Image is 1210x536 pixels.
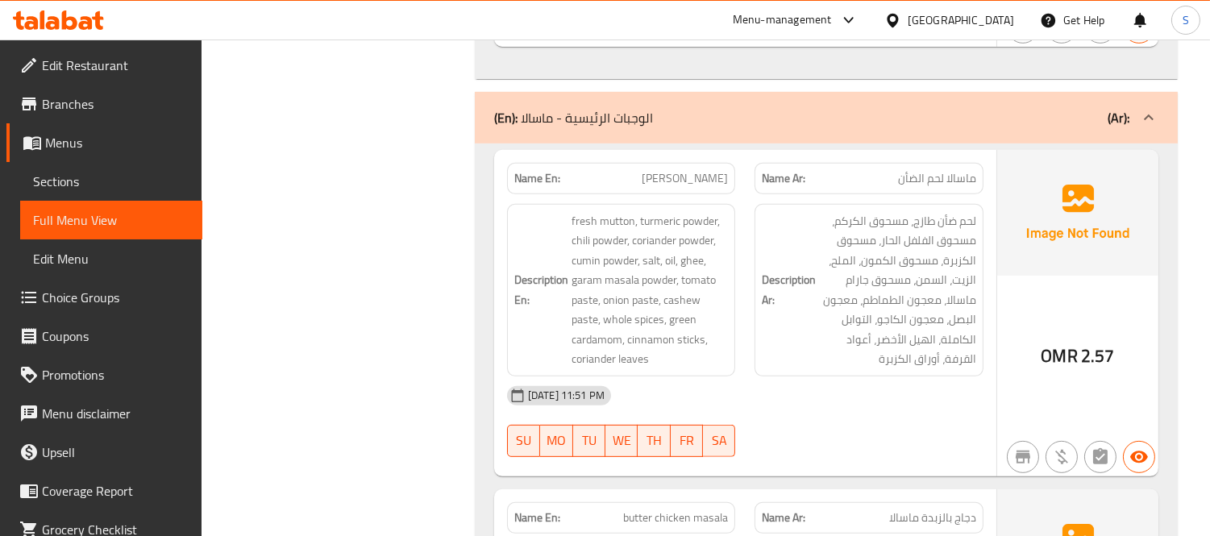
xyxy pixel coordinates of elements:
div: [GEOGRAPHIC_DATA] [908,11,1014,29]
div: (En): الوجبات الرئيسية - ماسالا(Ar): [475,92,1178,143]
span: SA [709,429,729,452]
a: Branches [6,85,202,123]
button: Not branch specific item [1007,441,1039,473]
span: SU [514,429,534,452]
span: OMR [1041,340,1077,372]
span: S [1183,11,1189,29]
span: [PERSON_NAME] [642,170,728,187]
span: TU [580,429,599,452]
a: Promotions [6,355,202,394]
a: Coverage Report [6,472,202,510]
a: Full Menu View [20,201,202,239]
b: (En): [494,106,518,130]
button: Not has choices [1084,441,1116,473]
button: MO [540,425,572,457]
span: Promotions [42,365,189,384]
strong: Name En: [514,509,560,526]
a: Edit Restaurant [6,46,202,85]
a: Menus [6,123,202,162]
strong: Description Ar: [762,270,816,310]
span: Edit Restaurant [42,56,189,75]
span: Menu disclaimer [42,404,189,423]
span: Coupons [42,326,189,346]
span: Edit Menu [33,249,189,268]
strong: Name En: [514,170,560,187]
span: fresh mutton, turmeric powder, chili powder, coriander powder, cumin powder, salt, oil, ghee, gar... [572,211,729,369]
button: Purchased item [1046,441,1078,473]
button: TH [638,425,670,457]
strong: Description En: [514,270,568,310]
span: لحم ضأن طازج، مسحوق الكركم، مسحوق الفلفل الحار، مسحوق الكزبرة، مسحوق الكمون، الملح، الزيت، السمن،... [819,211,976,369]
button: SA [703,425,735,457]
a: Edit Menu [20,239,202,278]
button: WE [605,425,638,457]
strong: Name Ar: [762,509,805,526]
span: ماسالا لحم الضأن [898,170,976,187]
span: Menus [45,133,189,152]
span: TH [644,429,663,452]
span: Branches [42,94,189,114]
span: دجاج بالزبدة ماسالا [889,509,976,526]
button: TU [573,425,605,457]
div: Menu-management [733,10,832,30]
span: Full Menu View [33,210,189,230]
button: FR [671,425,703,457]
span: WE [612,429,631,452]
span: MO [547,429,566,452]
span: 2.57 [1081,340,1115,372]
span: FR [677,429,696,452]
a: Choice Groups [6,278,202,317]
span: Coverage Report [42,481,189,501]
a: Upsell [6,433,202,472]
a: Coupons [6,317,202,355]
img: Ae5nvW7+0k+MAAAAAElFTkSuQmCC [997,150,1158,276]
span: Sections [33,172,189,191]
button: SU [507,425,540,457]
strong: Name Ar: [762,170,805,187]
span: [DATE] 11:51 PM [522,388,611,403]
span: butter chicken masala [623,509,728,526]
span: Choice Groups [42,288,189,307]
a: Sections [20,162,202,201]
p: الوجبات الرئيسية - ماسالا [494,108,653,127]
b: (Ar): [1108,106,1129,130]
a: Menu disclaimer [6,394,202,433]
button: Available [1123,441,1155,473]
span: Upsell [42,443,189,462]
